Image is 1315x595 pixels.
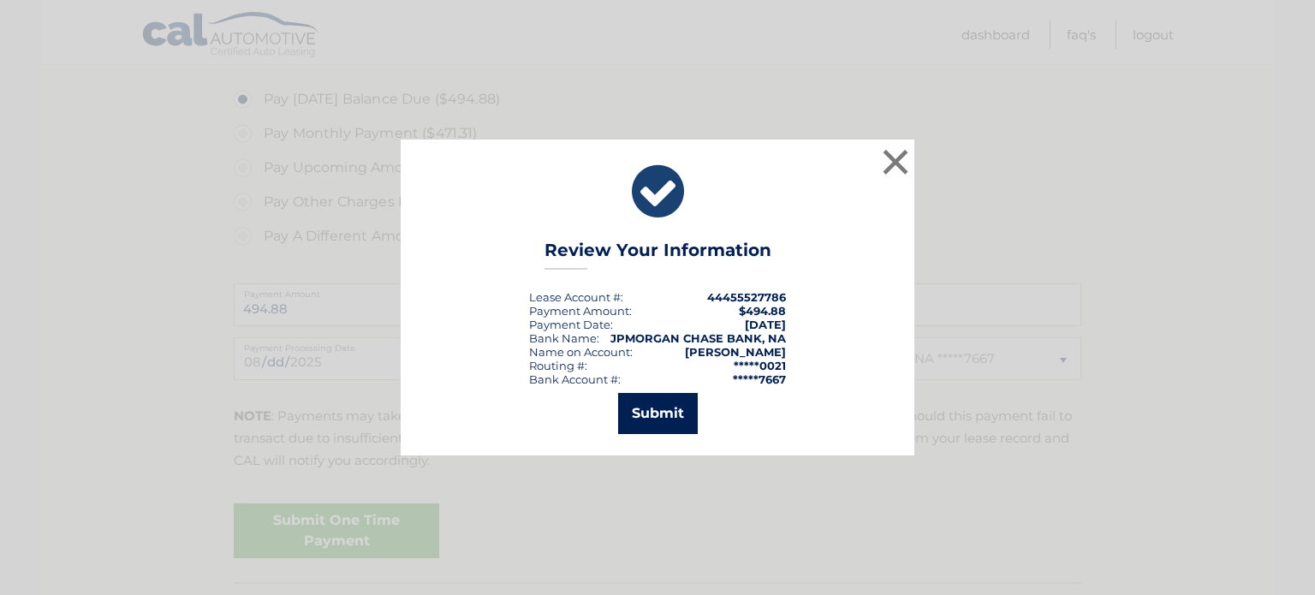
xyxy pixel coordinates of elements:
[529,331,599,345] div: Bank Name:
[610,331,786,345] strong: JPMORGAN CHASE BANK, NA
[544,240,771,270] h3: Review Your Information
[685,345,786,359] strong: [PERSON_NAME]
[529,359,587,372] div: Routing #:
[878,145,913,179] button: ×
[529,304,632,318] div: Payment Amount:
[707,290,786,304] strong: 44455527786
[618,393,698,434] button: Submit
[739,304,786,318] span: $494.88
[529,290,623,304] div: Lease Account #:
[529,318,613,331] div: :
[529,318,610,331] span: Payment Date
[529,372,621,386] div: Bank Account #:
[745,318,786,331] span: [DATE]
[529,345,633,359] div: Name on Account:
